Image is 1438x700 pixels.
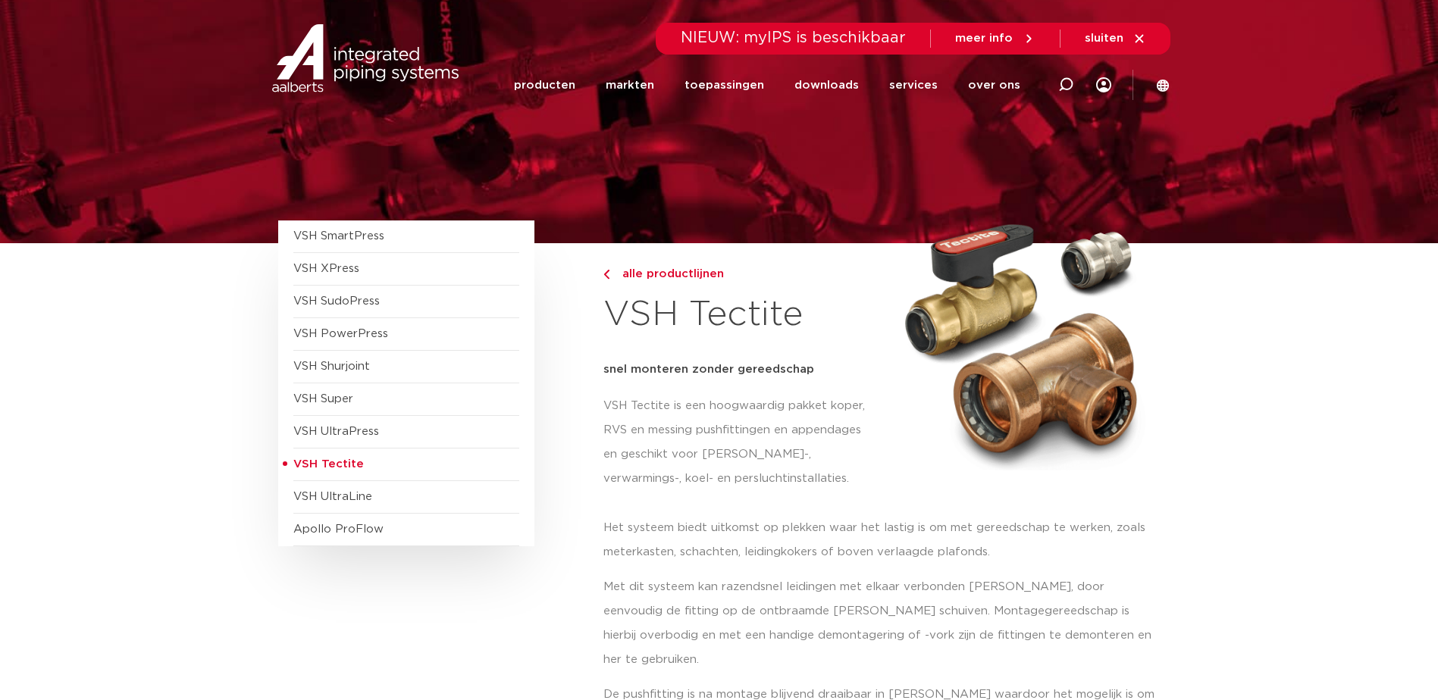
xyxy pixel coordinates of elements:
[955,33,1013,44] span: meer info
[613,268,724,280] span: alle productlijnen
[293,361,370,372] a: VSH Shurjoint
[293,426,379,437] a: VSH UltraPress
[794,56,859,114] a: downloads
[293,458,364,470] span: VSH Tectite
[293,393,353,405] a: VSH Super
[1085,33,1123,44] span: sluiten
[1096,68,1111,102] div: my IPS
[606,56,654,114] a: markten
[603,394,878,491] p: VSH Tectite is een hoogwaardig pakket koper, RVS en messing pushfittingen en appendages en geschi...
[514,56,575,114] a: producten
[293,523,384,535] a: Apollo ProFlow
[603,516,1161,564] p: Het systeem biedt uitkomst op plekken waar het lastig is om met gereedschap te werken, zoals mete...
[603,575,1161,672] p: Met dit systeem kan razendsnel leidingen met elkaar verbonden [PERSON_NAME], door eenvoudig de fi...
[603,291,878,339] h1: VSH Tectite
[293,230,384,242] a: VSH SmartPress
[603,265,878,283] a: alle productlijnen
[293,328,388,339] a: VSH PowerPress
[293,491,372,502] a: VSH UltraLine
[293,295,380,307] a: VSH SudoPress
[514,56,1020,114] nav: Menu
[1085,32,1146,45] a: sluiten
[685,56,764,114] a: toepassingen
[968,56,1020,114] a: over ons
[955,32,1035,45] a: meer info
[603,364,814,375] strong: snel monteren zonder gereedschap
[603,270,609,280] img: chevron-right.svg
[293,263,359,274] a: VSH XPress
[681,30,906,45] span: NIEUW: myIPS is beschikbaar
[889,56,938,114] a: services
